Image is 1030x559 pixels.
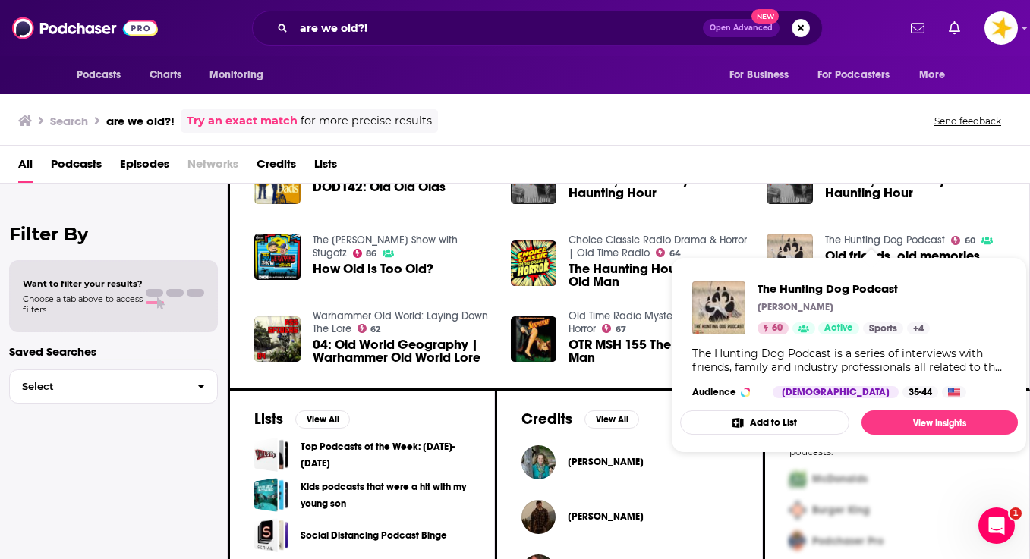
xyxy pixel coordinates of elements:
[773,386,899,398] div: [DEMOGRAPHIC_DATA]
[783,463,812,495] img: First Pro Logo
[521,445,556,479] a: Wendy Green
[656,248,681,257] a: 64
[758,281,930,296] a: The Hunting Dog Podcast
[301,438,470,472] a: Top Podcasts of the Week: [DATE]-[DATE]
[758,301,833,313] p: [PERSON_NAME]
[863,322,903,334] a: Sports
[301,479,470,512] a: Kids podcasts that were a hit with my young son
[521,438,737,486] button: Wendy GreenWendy Green
[23,278,143,289] span: Want to filter your results?
[187,152,238,183] span: Networks
[254,410,283,429] h2: Lists
[187,112,298,130] a: Try an exact match
[313,338,493,364] span: 04: Old World Geography | Warhammer Old World Lore
[294,16,703,40] input: Search podcasts, credits, & more...
[808,61,912,90] button: open menu
[905,15,931,41] a: Show notifications dropdown
[301,527,447,544] a: Social Distancing Podcast Binge
[569,262,748,288] span: The Haunting Hour: The Old Old Man
[314,152,337,183] a: Lists
[51,152,102,183] a: Podcasts
[511,316,557,363] img: OTR MSH 155 The Old Old Man
[568,510,644,523] span: [PERSON_NAME]
[66,61,141,90] button: open menu
[772,321,783,336] span: 60
[12,14,158,42] img: Podchaser - Follow, Share and Rate Podcasts
[703,19,780,37] button: Open AdvancedNew
[978,507,1015,544] iframe: Intercom live chat
[9,344,218,359] p: Saved Searches
[254,316,301,363] img: 04: Old World Geography | Warhammer Old World Lore
[150,64,182,86] span: Charts
[692,347,1006,374] div: The Hunting Dog Podcast is a series of interviews with friends, family and industry professionals...
[692,281,745,334] img: The Hunting Dog Podcast
[951,236,975,245] a: 60
[568,456,644,468] a: Wendy Green
[254,234,301,280] img: How Old Is Too Old?
[984,11,1018,45] button: Show profile menu
[511,240,557,287] img: The Haunting Hour: The Old Old Man
[257,152,296,183] a: Credits
[602,324,626,333] a: 67
[669,250,681,257] span: 64
[313,262,433,275] a: How Old Is Too Old?
[568,456,644,468] span: [PERSON_NAME]
[353,249,377,258] a: 86
[521,410,639,429] a: CreditsView All
[902,386,938,398] div: 35-44
[313,181,446,193] span: DOD142: Old Old Olds
[366,250,376,257] span: 86
[817,64,890,86] span: For Podcasters
[680,410,849,435] button: Add to List
[818,322,859,334] a: Active
[943,15,966,41] a: Show notifications dropdown
[23,294,143,315] span: Choose a tab above to access filters.
[140,61,191,90] a: Charts
[313,309,488,335] a: Warhammer Old World: Laying Down The Lore
[569,174,748,199] a: The Old, Old Men by The Haunting Hour
[569,234,747,259] a: Choice Classic Radio Drama & Horror | Old Time Radio
[812,504,870,517] span: Burger King
[909,61,964,90] button: open menu
[254,438,288,472] a: Top Podcasts of the Week: 4-10 May
[984,11,1018,45] img: User Profile
[106,114,175,128] h3: are we old?!
[9,223,218,245] h2: Filter By
[358,324,381,333] a: 62
[767,234,813,280] a: Old friends, old memories and old dogs
[729,64,789,86] span: For Business
[783,495,812,526] img: Second Pro Logo
[209,64,263,86] span: Monitoring
[569,338,748,364] a: OTR MSH 155 The Old Old Man
[812,473,868,485] span: McDonalds
[199,61,283,90] button: open menu
[930,115,1006,127] button: Send feedback
[254,478,288,512] a: Kids podcasts that were a hit with my young son
[521,410,572,429] h2: Credits
[825,174,1005,199] a: The Old, Old Men by The Haunting Hour
[77,64,121,86] span: Podcasts
[758,322,789,334] a: 60
[751,9,779,24] span: New
[584,410,639,429] button: View All
[254,410,350,429] a: ListsView All
[861,410,1018,435] a: View Insights
[521,500,556,534] img: Nate Weber
[313,234,458,259] a: The Dan Le Batard Show with Stugotz
[569,309,743,335] a: Old Time Radio Mystery, Suspense, & Horror
[254,518,288,552] a: Social Distancing Podcast Binge
[10,382,185,391] span: Select
[919,64,945,86] span: More
[1010,507,1022,520] span: 1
